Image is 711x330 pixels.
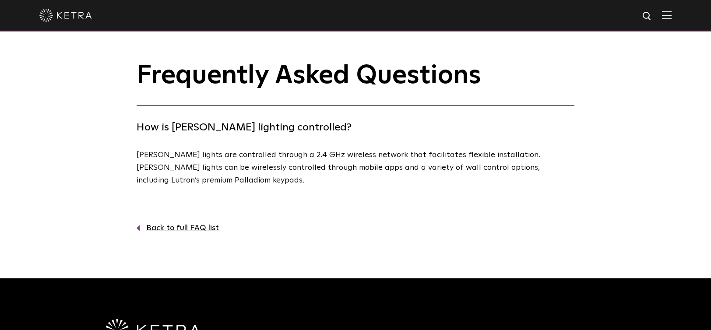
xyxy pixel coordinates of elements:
[137,222,574,235] a: Back to full FAQ list
[137,119,574,136] h4: How is [PERSON_NAME] lighting controlled?
[39,9,92,22] img: ketra-logo-2019-white
[137,61,574,106] h1: Frequently Asked Questions
[662,11,672,19] img: Hamburger%20Nav.svg
[642,11,653,22] img: search icon
[137,149,570,186] p: [PERSON_NAME] lights are controlled through a 2.4 GHz wireless network that facilitates flexible ...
